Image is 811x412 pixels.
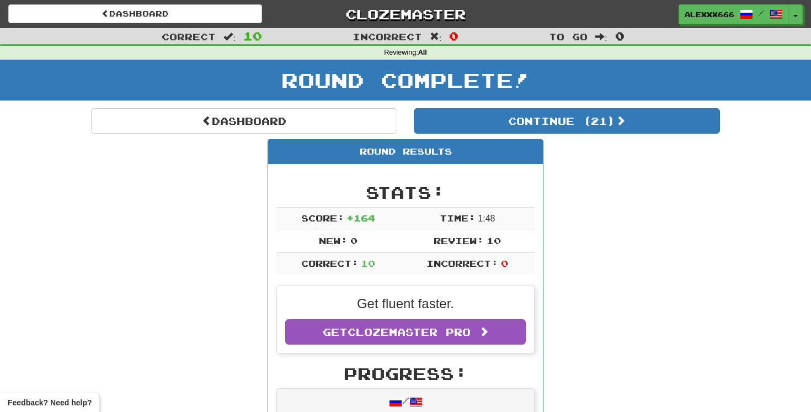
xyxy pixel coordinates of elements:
[301,213,344,223] span: Score:
[8,397,92,408] span: Open feedback widget
[361,258,375,268] span: 10
[346,213,375,223] span: + 164
[91,108,397,134] a: Dashboard
[276,183,535,202] h2: Stats:
[685,9,734,19] span: alexxx666
[418,49,427,56] strong: All
[478,214,495,223] span: 1 : 48
[4,69,807,91] h1: Round Complete!
[615,29,625,43] span: 0
[759,9,764,17] span: /
[426,258,498,268] span: Incorrect:
[319,235,348,246] span: New:
[268,140,543,164] div: Round Results
[348,326,471,338] span: Clozemaster Pro
[162,31,216,42] span: Correct
[301,258,359,268] span: Correct:
[440,213,476,223] span: Time:
[285,294,526,313] p: Get fluent faster.
[279,4,532,24] a: Clozemaster
[549,31,588,42] span: To go
[595,32,607,41] span: :
[350,235,358,246] span: 0
[430,32,442,41] span: :
[243,29,262,43] span: 10
[8,4,262,23] a: Dashboard
[223,32,236,41] span: :
[353,31,422,42] span: Incorrect
[414,108,720,134] button: Continue (21)
[449,29,458,43] span: 0
[434,235,484,246] span: Review:
[276,365,535,383] h2: Progress:
[285,319,526,345] a: GetClozemaster Pro
[501,258,508,268] span: 0
[679,4,789,24] a: alexxx666 /
[487,235,501,246] span: 10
